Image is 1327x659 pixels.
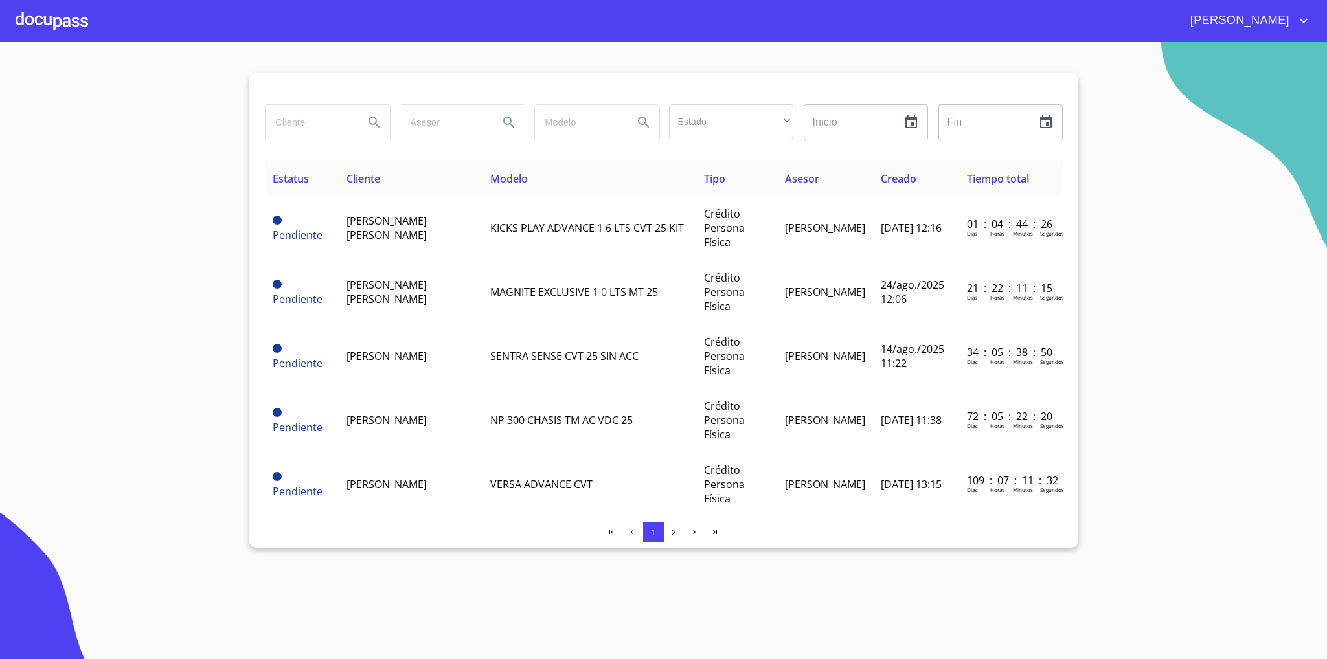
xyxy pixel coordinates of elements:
span: Pendiente [273,484,323,498]
input: search [400,105,488,140]
span: Crédito Persona Física [704,271,745,313]
p: Segundos [1040,422,1064,429]
p: Dias [967,294,977,301]
span: 14/ago./2025 11:22 [881,342,944,370]
p: 72 : 05 : 22 : 20 [967,409,1054,423]
span: Pendiente [273,292,323,306]
p: Horas [990,294,1004,301]
p: 01 : 04 : 44 : 26 [967,217,1054,231]
span: [PERSON_NAME] [PERSON_NAME] [346,214,427,242]
p: Segundos [1040,486,1064,493]
p: 109 : 07 : 11 : 32 [967,473,1054,487]
span: Cliente [346,172,380,186]
span: Tipo [704,172,725,186]
span: [PERSON_NAME] [1181,10,1296,31]
span: [PERSON_NAME] [785,477,865,491]
span: VERSA ADVANCE CVT [490,477,593,491]
span: [PERSON_NAME] [785,349,865,363]
span: [DATE] 13:15 [881,477,942,491]
p: Dias [967,230,977,237]
span: [PERSON_NAME] [785,413,865,427]
span: Pendiente [273,356,323,370]
span: [PERSON_NAME] [785,285,865,299]
p: Minutos [1013,358,1033,365]
span: Crédito Persona Física [704,207,745,249]
p: Segundos [1040,358,1064,365]
span: Tiempo total [967,172,1029,186]
span: [DATE] 11:38 [881,413,942,427]
span: Modelo [490,172,528,186]
p: Horas [990,422,1004,429]
button: Search [493,107,525,138]
span: NP 300 CHASIS TM AC VDC 25 [490,413,633,427]
span: 2 [672,528,676,537]
button: Search [359,107,390,138]
span: [PERSON_NAME] [346,349,427,363]
span: Creado [881,172,916,186]
p: Dias [967,486,977,493]
input: search [266,105,354,140]
span: Pendiente [273,216,282,225]
span: Pendiente [273,408,282,417]
div: ​ [669,104,793,139]
span: Pendiente [273,420,323,434]
span: 24/ago./2025 12:06 [881,278,944,306]
p: Minutos [1013,486,1033,493]
span: [PERSON_NAME] [346,413,427,427]
p: Horas [990,358,1004,365]
button: 1 [643,522,664,542]
span: [DATE] 12:16 [881,221,942,235]
span: Crédito Persona Física [704,399,745,441]
input: search [535,105,623,140]
p: Segundos [1040,294,1064,301]
span: Crédito Persona Física [704,463,745,506]
span: Crédito Persona Física [704,335,745,377]
p: Dias [967,358,977,365]
span: Pendiente [273,228,323,242]
p: Minutos [1013,294,1033,301]
p: Dias [967,422,977,429]
p: Minutos [1013,230,1033,237]
span: [PERSON_NAME] [PERSON_NAME] [346,278,427,306]
p: Minutos [1013,422,1033,429]
span: 1 [651,528,655,537]
span: [PERSON_NAME] [346,477,427,491]
p: Segundos [1040,230,1064,237]
span: Pendiente [273,344,282,353]
span: [PERSON_NAME] [785,221,865,235]
span: Estatus [273,172,309,186]
span: KICKS PLAY ADVANCE 1 6 LTS CVT 25 KIT [490,221,684,235]
button: 2 [664,522,685,542]
span: Asesor [785,172,819,186]
button: account of current user [1181,10,1311,31]
p: Horas [990,230,1004,237]
span: SENTRA SENSE CVT 25 SIN ACC [490,349,639,363]
span: MAGNITE EXCLUSIVE 1 0 LTS MT 25 [490,285,658,299]
p: 21 : 22 : 11 : 15 [967,281,1054,295]
p: Horas [990,486,1004,493]
button: Search [628,107,659,138]
p: 34 : 05 : 38 : 50 [967,345,1054,359]
span: Pendiente [273,280,282,289]
span: Pendiente [273,472,282,481]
